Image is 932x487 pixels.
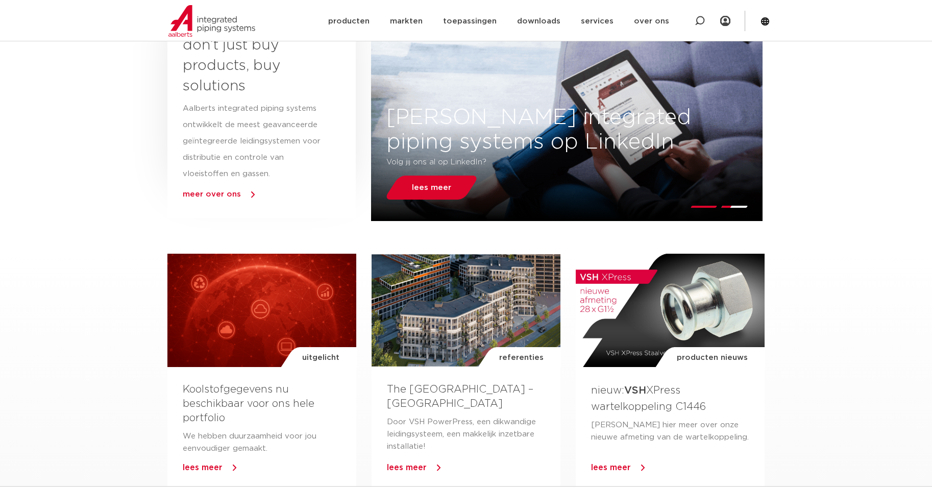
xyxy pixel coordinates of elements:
[183,384,314,423] a: Koolstofgegevens nu beschikbaar voor ons hele portfolio
[443,2,497,41] a: toepassingen
[591,419,749,444] p: [PERSON_NAME] hier meer over onze nieuwe afmeting van de wartelkoppeling.
[390,2,423,41] a: markten
[691,206,718,208] li: Page dot 1
[183,101,322,182] p: Aalberts integrated piping systems ontwikkelt de meest geavanceerde geïntegreerde leidingsystemen...
[387,416,545,453] p: Door VSH PowerPress, een dikwandige leidingsysteem, een makkelijk inzetbare installatie!
[517,2,560,41] a: downloads
[581,2,614,41] a: services
[328,2,669,41] nav: Menu
[328,2,370,41] a: producten
[183,190,241,198] a: meer over ons
[302,347,339,369] span: uitgelicht
[387,384,533,409] a: The [GEOGRAPHIC_DATA] – [GEOGRAPHIC_DATA]
[677,347,748,369] span: producten nieuws
[634,2,669,41] a: over ons
[499,347,544,369] span: referenties
[412,184,451,191] span: lees meer
[183,430,341,455] p: We hebben duurzaamheid voor jou eenvoudiger gemaakt.
[183,464,223,472] a: lees meer
[371,105,763,154] h3: [PERSON_NAME] integrated piping systems op LinkedIn
[591,385,706,411] a: nieuw:VSHXPress wartelkoppeling C1446
[387,464,427,472] a: lees meer
[721,206,748,208] li: Page dot 2
[591,464,631,472] a: lees meer
[183,35,322,96] h3: don’t just buy products, buy solutions
[384,176,480,200] a: lees meer
[386,154,686,171] p: Volg jij ons al op LinkedIn?
[624,385,646,396] strong: VSH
